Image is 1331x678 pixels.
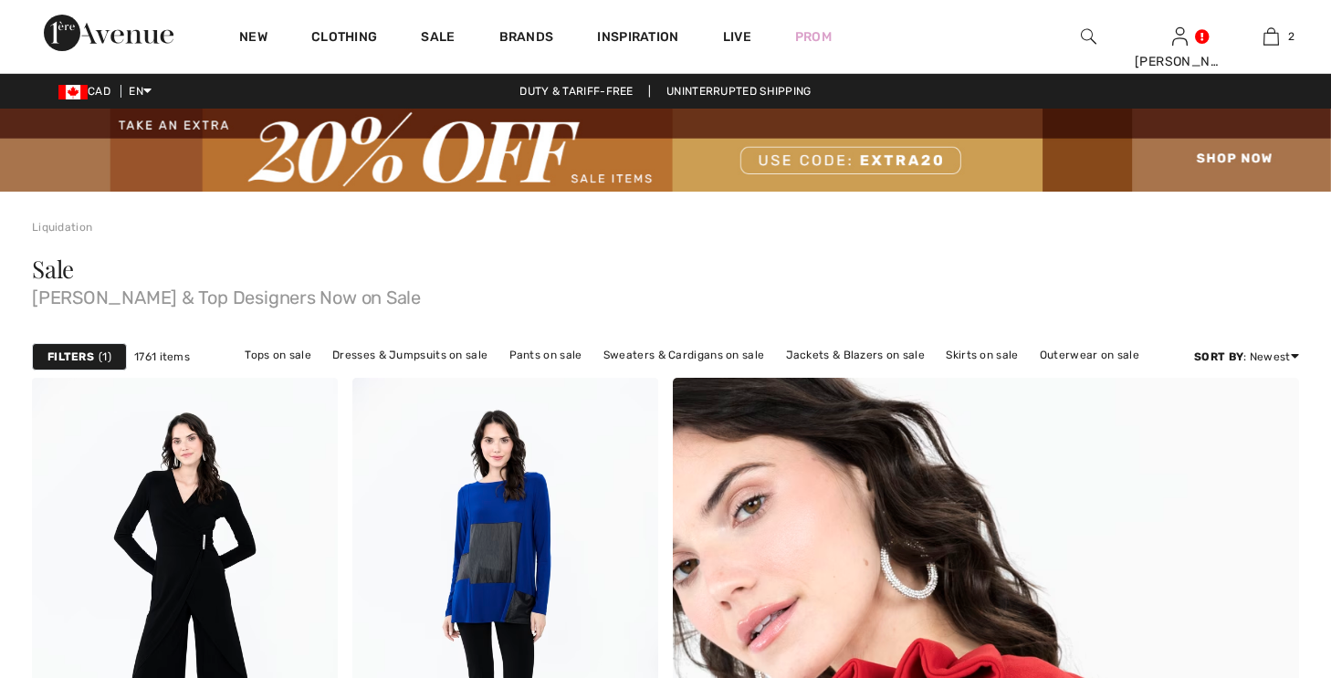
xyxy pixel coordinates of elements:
[32,221,92,234] a: Liquidation
[777,343,935,367] a: Jackets & Blazers on sale
[937,343,1027,367] a: Skirts on sale
[134,349,190,365] span: 1761 items
[47,349,94,365] strong: Filters
[795,27,832,47] a: Prom
[421,29,455,48] a: Sale
[129,85,152,98] span: EN
[236,343,320,367] a: Tops on sale
[58,85,118,98] span: CAD
[1263,26,1279,47] img: My Bag
[44,15,173,51] img: 1ère Avenue
[1194,350,1243,363] strong: Sort By
[32,281,1299,307] span: [PERSON_NAME] & Top Designers Now on Sale
[1081,26,1096,47] img: search the website
[500,343,592,367] a: Pants on sale
[58,85,88,99] img: Canadian Dollar
[32,253,74,285] span: Sale
[311,29,377,48] a: Clothing
[1194,349,1299,365] div: : Newest
[594,343,773,367] a: Sweaters & Cardigans on sale
[99,349,111,365] span: 1
[597,29,678,48] span: Inspiration
[1135,52,1224,71] div: [PERSON_NAME]
[239,29,267,48] a: New
[1172,26,1188,47] img: My Info
[499,29,554,48] a: Brands
[323,343,497,367] a: Dresses & Jumpsuits on sale
[1288,28,1294,45] span: 2
[1226,26,1315,47] a: 2
[1031,343,1148,367] a: Outerwear on sale
[723,27,751,47] a: Live
[1172,27,1188,45] a: Sign In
